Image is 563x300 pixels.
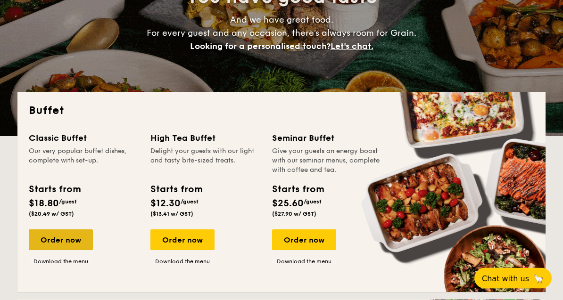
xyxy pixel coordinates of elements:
span: $12.30 [150,198,181,210]
span: Looking for a personalised touch? [190,41,331,52]
span: $18.80 [29,198,59,210]
span: ($13.41 w/ GST) [150,211,193,218]
div: Classic Buffet [29,132,139,145]
div: Order now [150,230,215,251]
div: Give your guests an energy boost with our seminar menus, complete with coffee and tea. [272,147,382,175]
span: $25.60 [272,198,304,210]
div: Order now [272,230,336,251]
div: Our very popular buffet dishes, complete with set-up. [29,147,139,175]
button: Chat with us🦙 [474,268,552,289]
div: Starts from [272,183,323,197]
span: /guest [304,199,322,205]
div: Seminar Buffet [272,132,382,145]
span: Let's chat. [331,41,373,52]
div: Order now [29,230,93,251]
div: Starts from [29,183,80,197]
a: Download the menu [150,258,215,266]
div: Delight your guests with our light and tasty bite-sized treats. [150,147,261,175]
a: Download the menu [29,258,93,266]
div: High Tea Buffet [150,132,261,145]
span: ($27.90 w/ GST) [272,211,316,218]
h2: Buffet [29,104,534,119]
a: Download the menu [272,258,336,266]
span: /guest [59,199,77,205]
span: /guest [181,199,199,205]
span: And we have great food. For every guest and any occasion, there’s always room for Grain. [147,15,416,52]
div: Starts from [150,183,202,197]
span: Chat with us [482,274,529,283]
span: ($20.49 w/ GST) [29,211,74,218]
span: 🦙 [533,273,544,284]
